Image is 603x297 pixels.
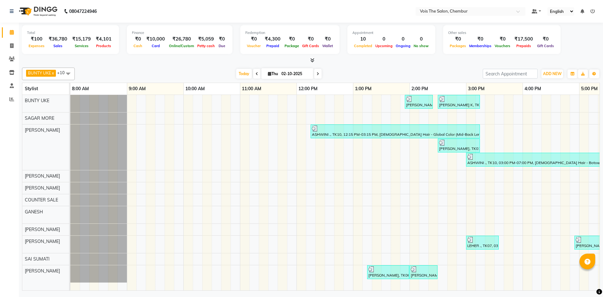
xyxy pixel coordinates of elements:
[245,30,334,36] div: Redemption
[577,272,597,291] iframe: chat widget
[515,44,533,48] span: Prepaids
[16,3,59,20] img: logo
[535,36,556,43] div: ₹0
[25,239,60,244] span: [PERSON_NAME]
[73,44,90,48] span: Services
[52,44,64,48] span: Sales
[301,36,321,43] div: ₹0
[132,36,144,43] div: ₹0
[25,98,49,103] span: BUNTY UKE
[167,36,196,43] div: ₹26,780
[466,84,486,93] a: 3:00 PM
[25,227,60,232] span: [PERSON_NAME]
[283,36,301,43] div: ₹0
[265,44,281,48] span: Prepaid
[352,36,374,43] div: 10
[127,84,147,93] a: 9:00 AM
[262,36,283,43] div: ₹4,300
[167,44,196,48] span: Online/Custom
[448,36,468,43] div: ₹0
[216,36,227,43] div: ₹0
[543,71,562,76] span: ADD NEW
[468,44,493,48] span: Memberships
[579,84,599,93] a: 5:00 PM
[523,84,543,93] a: 4:00 PM
[25,115,54,121] span: SAGAR MORE
[245,44,262,48] span: Voucher
[266,71,280,76] span: Thu
[25,185,60,191] span: [PERSON_NAME]
[25,209,43,215] span: GANESH
[25,197,58,203] span: COUNTER SALE
[394,44,412,48] span: Ongoing
[394,36,412,43] div: 0
[236,69,252,79] span: Today
[25,86,38,91] span: Stylist
[541,69,563,78] button: ADD NEW
[493,44,512,48] span: Vouchers
[51,70,54,75] a: x
[25,256,50,262] span: SAI SUMATI
[217,44,227,48] span: Due
[412,36,430,43] div: 0
[132,44,144,48] span: Cash
[448,44,468,48] span: Packages
[27,30,114,36] div: Total
[374,36,394,43] div: 0
[283,44,301,48] span: Package
[150,44,161,48] span: Card
[301,44,321,48] span: Gift Cards
[468,36,493,43] div: ₹0
[196,36,216,43] div: ₹5,059
[95,44,113,48] span: Products
[374,44,394,48] span: Upcoming
[412,44,430,48] span: No show
[57,70,69,75] span: +10
[25,173,60,179] span: [PERSON_NAME]
[70,36,93,43] div: ₹15,179
[280,69,311,79] input: 2025-10-02
[438,140,479,151] div: [PERSON_NAME], TK01, 02:30 PM-03:15 PM, [DEMOGRAPHIC_DATA] Hair - Haircut - Sr. Stylist
[70,84,90,93] a: 8:00 AM
[353,84,373,93] a: 1:00 PM
[493,36,512,43] div: ₹0
[27,36,46,43] div: ₹100
[196,44,216,48] span: Petty cash
[93,36,114,43] div: ₹4,101
[311,125,479,137] div: ASHWINI ., TK10, 12:15 PM-03:15 PM, [DEMOGRAPHIC_DATA] Hair - Global Color (Mid-Back Length)
[410,266,437,278] div: [PERSON_NAME], TK06, 02:00 PM-02:30 PM, [DEMOGRAPHIC_DATA] Hair - [PERSON_NAME] Trimming
[410,84,430,93] a: 2:00 PM
[144,36,167,43] div: ₹10,000
[483,69,538,79] input: Search Appointment
[27,44,46,48] span: Expenses
[245,36,262,43] div: ₹0
[512,36,535,43] div: ₹17,500
[69,3,97,20] b: 08047224946
[132,30,227,36] div: Finance
[321,44,334,48] span: Wallet
[321,36,334,43] div: ₹0
[448,30,556,36] div: Other sales
[352,30,430,36] div: Appointment
[240,84,263,93] a: 11:00 AM
[46,36,70,43] div: ₹36,780
[25,268,60,274] span: [PERSON_NAME]
[368,266,409,278] div: [PERSON_NAME], TK06, 01:15 PM-02:00 PM, [DEMOGRAPHIC_DATA] Hair - Haircut - Stylist
[184,84,206,93] a: 10:00 AM
[438,96,479,108] div: [PERSON_NAME] K, TK01, 02:30 PM-03:15 PM, Schwarzkopf Hair Spa (Mid-back Length)
[535,44,556,48] span: Gift Cards
[297,84,319,93] a: 12:00 PM
[25,127,60,133] span: [PERSON_NAME]
[28,70,51,75] span: BUNTY UKE
[405,96,432,108] div: [PERSON_NAME], TK02, 01:55 PM-02:25 PM, [DEMOGRAPHIC_DATA] Hair - Roots Touch Up
[352,44,374,48] span: Completed
[467,237,498,249] div: LEHER ., TK07, 03:00 PM-03:35 PM, MANICURE/PEDICURE & NAILS - Gel Polish Removal,MANICURE/PEDICUR...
